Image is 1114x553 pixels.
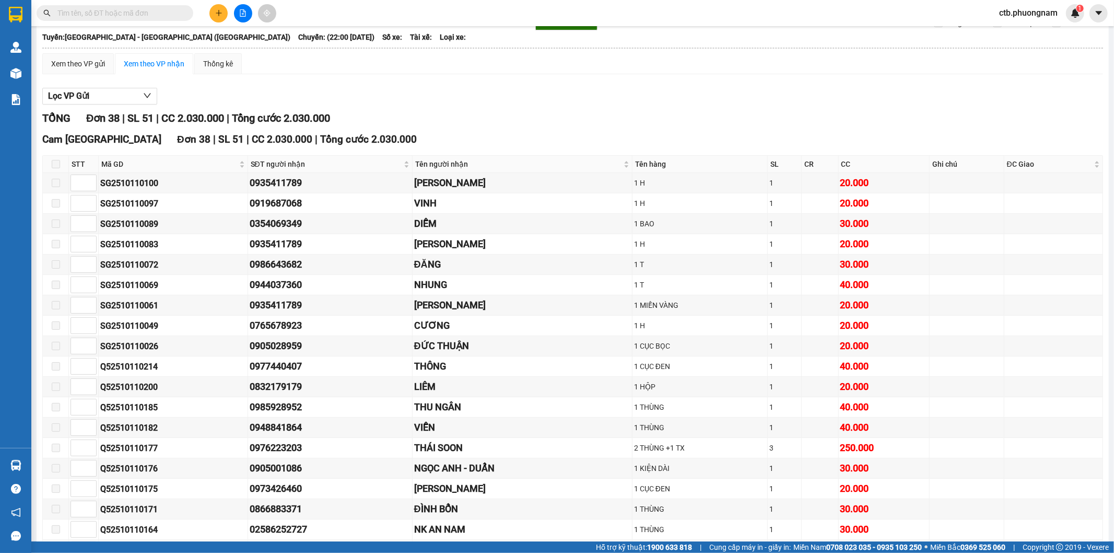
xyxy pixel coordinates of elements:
div: THÔNG [414,359,630,374]
div: 1 [769,218,800,229]
div: 30.000 [840,461,928,476]
div: VIỄN [414,420,630,435]
div: THÁI SOON [414,441,630,455]
div: 1 H [634,177,766,189]
td: ĐỨC THUẬN [413,336,632,356]
span: SL 51 [218,133,244,145]
div: 1 CỤC ĐEN [634,483,766,494]
span: | [156,112,159,124]
div: 0986643682 [250,257,411,272]
td: 0354069349 [248,214,413,234]
button: caret-down [1089,4,1108,22]
div: 1 [769,340,800,352]
td: Q52510110177 [99,438,248,458]
div: 30.000 [840,257,928,272]
div: 20.000 [840,379,928,394]
span: file-add [239,9,247,17]
span: | [213,133,216,145]
div: NK AN NAM [414,522,630,537]
td: 02586252727 [248,520,413,540]
span: question-circle [11,484,21,494]
div: 1 [769,361,800,372]
div: THU NGÂN [414,400,630,414]
span: ⚪️ [924,545,928,549]
span: SL 51 [127,112,154,124]
div: 0935411789 [250,298,411,313]
div: 1 MIẾN VÀNG [634,299,766,311]
div: LIÊM [414,379,630,394]
td: Q52510110171 [99,499,248,520]
div: 1 [769,401,800,413]
td: SG2510110049 [99,316,248,336]
button: plus [209,4,228,22]
td: DIỄM [413,214,632,234]
span: 1 [1078,5,1082,12]
th: Tên hàng [632,156,768,173]
th: STT [69,156,99,173]
input: Tìm tên, số ĐT hoặc mã đơn [57,7,181,19]
td: 0905028959 [248,336,413,356]
span: search [43,9,51,17]
td: NGỌC ANH - DUẨN [413,458,632,479]
td: CƯƠNG [413,316,632,336]
th: Ghi chú [930,156,1004,173]
div: 0948841864 [250,420,411,435]
span: Tài xế: [410,31,432,43]
div: 0935411789 [250,176,411,190]
div: 20.000 [840,298,928,313]
div: NGỌC ANH - DUẨN [414,461,630,476]
td: NHẬT QUANG [413,295,632,316]
th: CC [839,156,930,173]
div: 250.000 [840,441,928,455]
div: 20.000 [840,176,928,190]
td: 0765678923 [248,316,413,336]
div: CƯƠNG [414,318,630,333]
div: [PERSON_NAME] [414,237,630,251]
td: SG2510110026 [99,336,248,356]
b: Tuyến: [GEOGRAPHIC_DATA] - [GEOGRAPHIC_DATA] ([GEOGRAPHIC_DATA]) [42,33,290,41]
div: SG2510110061 [100,299,246,312]
span: Miền Nam [793,542,922,553]
div: Q52510110171 [100,503,246,516]
td: 0976223203 [248,438,413,458]
div: NHUNG [414,278,630,292]
div: ĐÌNH BỔN [414,502,630,516]
div: Q52510110164 [100,523,246,536]
div: Xem theo VP gửi [51,58,105,70]
td: SG2510110100 [99,173,248,193]
td: LIÊM [413,377,632,397]
span: copyright [1056,544,1063,551]
div: ĐĂNG [414,257,630,272]
span: Số xe: [382,31,402,43]
span: | [700,542,701,553]
div: Q52510110176 [100,462,246,475]
img: warehouse-icon [10,68,21,79]
div: 20.000 [840,196,928,211]
div: 1 [769,279,800,291]
div: 20.000 [840,318,928,333]
div: 1 T [634,259,766,270]
th: SL [768,156,802,173]
button: file-add [234,4,252,22]
span: Đơn 38 [86,112,120,124]
div: 1 T [634,279,766,291]
div: [PERSON_NAME] [414,481,630,496]
td: SG2510110097 [99,193,248,214]
div: SG2510110049 [100,319,246,332]
td: 0986643682 [248,255,413,275]
td: Q52510110176 [99,458,248,479]
div: 0973426460 [250,481,411,496]
div: 0905001086 [250,461,411,476]
div: VINH [414,196,630,211]
div: 40.000 [840,400,928,414]
div: [PERSON_NAME] [414,176,630,190]
span: | [315,133,318,145]
div: 40.000 [840,278,928,292]
div: SG2510110097 [100,197,246,210]
div: 20.000 [840,481,928,496]
td: SG2510110069 [99,275,248,295]
span: Cung cấp máy in - giấy in: [709,542,791,553]
td: BÁ VĨNH [413,479,632,499]
div: Xem theo VP nhận [124,58,184,70]
strong: 1900 633 818 [647,543,692,551]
